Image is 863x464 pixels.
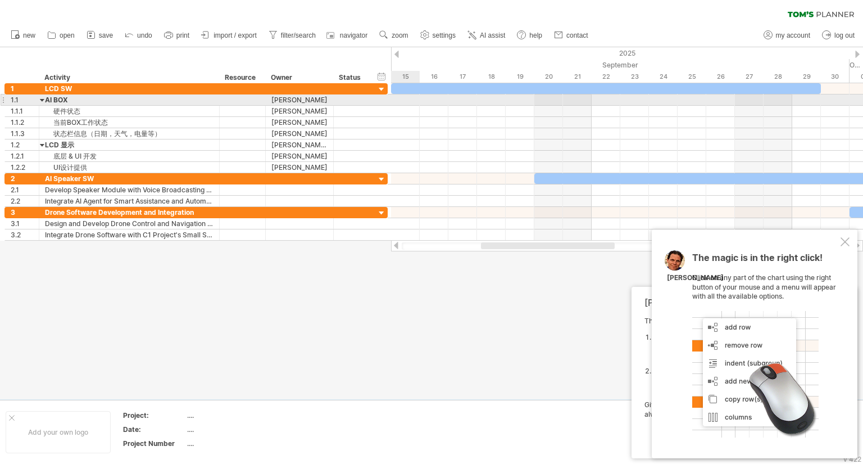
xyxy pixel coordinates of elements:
[706,71,735,83] div: Friday, 26 September 2025
[11,128,39,139] div: 1.1.3
[60,31,75,39] span: open
[44,72,213,83] div: Activity
[514,28,546,43] a: help
[122,28,156,43] a: undo
[692,253,838,438] div: Click on any part of the chart using the right button of your mouse and a menu will appear with a...
[821,71,850,83] div: Tuesday, 30 September 2025
[692,252,823,269] span: The magic is in the right click!
[551,28,592,43] a: contact
[44,28,78,43] a: open
[433,31,456,39] span: settings
[11,83,39,94] div: 1
[339,72,364,83] div: Status
[45,229,214,240] div: Integrate Drone Software with C1 Project's Small Screen System
[271,128,328,139] div: [PERSON_NAME]
[534,71,563,83] div: Saturday, 20 September 2025
[187,425,281,434] div: ....
[271,94,328,105] div: [PERSON_NAME]
[325,28,371,43] a: navigator
[45,151,214,161] div: 底层 & UI 开发
[563,71,592,83] div: Sunday, 21 September 2025
[11,229,39,240] div: 3.2
[819,28,858,43] a: log out
[11,173,39,184] div: 2
[566,31,588,39] span: contact
[529,31,542,39] span: help
[11,162,39,173] div: 1.2.2
[266,28,319,43] a: filter/search
[678,71,706,83] div: Thursday, 25 September 2025
[776,31,810,39] span: my account
[11,117,39,128] div: 1.1.2
[376,28,411,43] a: zoom
[620,71,649,83] div: Tuesday, 23 September 2025
[465,28,508,43] a: AI assist
[45,117,214,128] div: 当前BOX工作状态
[45,128,214,139] div: 状态栏信息（日期，天气，电量等）
[644,297,838,308] div: [PERSON_NAME] AI-assistant
[45,162,214,173] div: UI设计提供
[123,439,185,448] div: Project Number
[667,273,724,283] div: [PERSON_NAME]
[45,94,214,105] div: AI BOX
[45,83,214,94] div: LCD SW
[176,31,189,39] span: print
[271,72,327,83] div: Owner
[271,162,328,173] div: [PERSON_NAME]
[8,28,39,43] a: new
[764,71,792,83] div: Sunday, 28 September 2025
[45,207,214,218] div: Drone Software Development and Integration
[448,71,477,83] div: Wednesday, 17 September 2025
[45,173,214,184] div: AI Speaker SW
[271,117,328,128] div: [PERSON_NAME]
[340,31,367,39] span: navigator
[477,71,506,83] div: Thursday, 18 September 2025
[137,31,152,39] span: undo
[45,184,214,195] div: Develop Speaker Module with Voice Broadcasting Capability
[592,71,620,83] div: Monday, 22 September 2025
[391,71,420,83] div: Monday, 15 September 2025
[417,28,459,43] a: settings
[11,106,39,116] div: 1.1.1
[99,31,113,39] span: save
[45,196,214,206] div: Integrate AI Agent for Smart Assistance and Automation
[735,71,764,83] div: Saturday, 27 September 2025
[480,31,505,39] span: AI assist
[281,31,316,39] span: filter/search
[187,439,281,448] div: ....
[271,106,328,116] div: [PERSON_NAME]
[843,455,861,463] div: v 422
[506,71,534,83] div: Friday, 19 September 2025
[271,151,328,161] div: [PERSON_NAME]
[123,411,185,420] div: Project:
[6,411,111,453] div: Add your own logo
[644,317,838,448] div: The [PERSON_NAME] AI-assist can help you in two ways: Give it a try! With the undo button in the ...
[11,184,39,195] div: 2.1
[11,207,39,218] div: 3
[225,72,259,83] div: Resource
[11,139,39,150] div: 1.2
[11,151,39,161] div: 1.2.1
[11,94,39,105] div: 1.1
[392,31,408,39] span: zoom
[84,28,116,43] a: save
[792,71,821,83] div: Monday, 29 September 2025
[198,28,260,43] a: import / export
[214,31,257,39] span: import / export
[23,31,35,39] span: new
[271,139,328,150] div: [PERSON_NAME][PERSON_NAME]
[45,139,214,150] div: LCD 显示
[420,71,448,83] div: Tuesday, 16 September 2025
[834,31,855,39] span: log out
[649,71,678,83] div: Wednesday, 24 September 2025
[11,218,39,229] div: 3.1
[187,411,281,420] div: ....
[161,28,193,43] a: print
[761,28,814,43] a: my account
[45,218,214,229] div: Design and Develop Drone Control and Navigation Software
[11,196,39,206] div: 2.2
[123,425,185,434] div: Date:
[45,106,214,116] div: 硬件状态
